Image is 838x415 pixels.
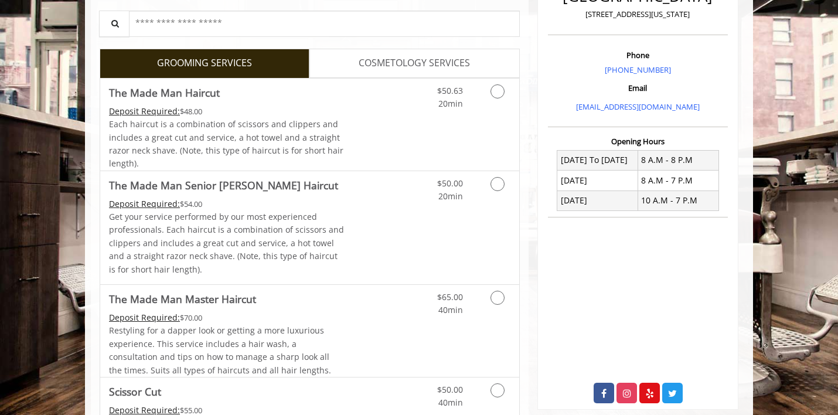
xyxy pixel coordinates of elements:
[99,11,130,37] button: Service Search
[551,51,725,59] h3: Phone
[109,210,345,276] p: Get your service performed by our most experienced professionals. Each haircut is a combination o...
[109,84,220,101] b: The Made Man Haircut
[438,98,463,109] span: 20min
[109,311,345,324] div: $70.00
[109,198,345,210] div: $54.00
[437,384,463,395] span: $50.00
[548,137,728,145] h3: Opening Hours
[109,312,180,323] span: This service needs some Advance to be paid before we block your appointment
[551,84,725,92] h3: Email
[551,8,725,21] p: [STREET_ADDRESS][US_STATE]
[438,304,463,315] span: 40min
[638,191,718,210] td: 10 A.M - 7 P.M
[557,171,638,191] td: [DATE]
[109,118,343,169] span: Each haircut is a combination of scissors and clippers and includes a great cut and service, a ho...
[437,85,463,96] span: $50.63
[109,198,180,209] span: This service needs some Advance to be paid before we block your appointment
[109,106,180,117] span: This service needs some Advance to be paid before we block your appointment
[557,191,638,210] td: [DATE]
[109,177,338,193] b: The Made Man Senior [PERSON_NAME] Haircut
[638,150,718,170] td: 8 A.M - 8 P.M
[109,383,161,400] b: Scissor Cut
[437,291,463,302] span: $65.00
[438,397,463,408] span: 40min
[359,56,470,71] span: COSMETOLOGY SERVICES
[109,325,331,375] span: Restyling for a dapper look or getting a more luxurious experience. This service includes a hair ...
[438,191,463,202] span: 20min
[437,178,463,189] span: $50.00
[109,105,345,118] div: $48.00
[638,171,718,191] td: 8 A.M - 7 P.M
[157,56,252,71] span: GROOMING SERVICES
[605,64,671,75] a: [PHONE_NUMBER]
[557,150,638,170] td: [DATE] To [DATE]
[576,101,700,112] a: [EMAIL_ADDRESS][DOMAIN_NAME]
[109,291,256,307] b: The Made Man Master Haircut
